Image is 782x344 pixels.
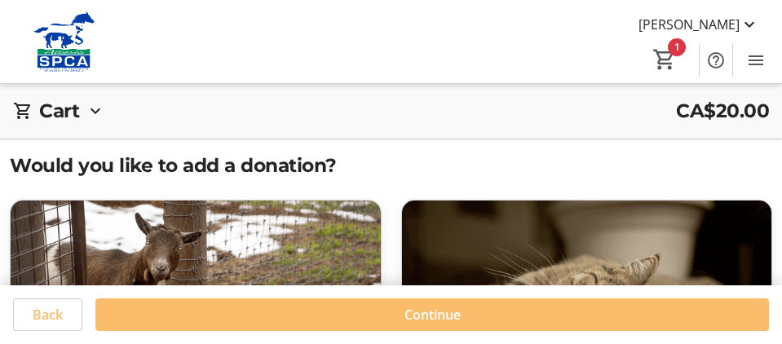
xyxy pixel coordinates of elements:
[10,152,772,180] h2: Would you like to add a donation?
[638,15,740,34] span: [PERSON_NAME]
[13,298,82,331] button: Back
[700,44,732,77] button: Help
[33,305,63,324] span: Back
[740,44,772,77] button: Menu
[10,11,118,73] img: Alberta SPCA's Logo
[650,45,679,74] button: Cart
[676,97,769,126] span: CA$20.00
[625,11,772,37] button: [PERSON_NAME]
[404,305,461,324] span: Continue
[39,97,79,126] h2: Cart
[95,298,769,331] button: Continue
